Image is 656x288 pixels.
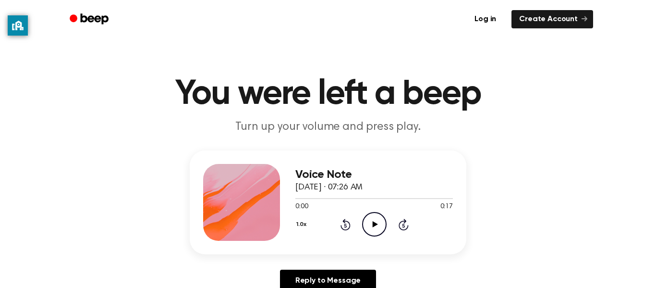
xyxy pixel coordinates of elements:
[8,15,28,36] button: privacy banner
[511,10,593,28] a: Create Account
[63,10,117,29] a: Beep
[295,183,363,192] span: [DATE] · 07:26 AM
[295,168,453,181] h3: Voice Note
[295,216,310,233] button: 1.0x
[440,202,453,212] span: 0:17
[295,202,308,212] span: 0:00
[144,119,512,135] p: Turn up your volume and press play.
[465,8,506,30] a: Log in
[82,77,574,112] h1: You were left a beep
